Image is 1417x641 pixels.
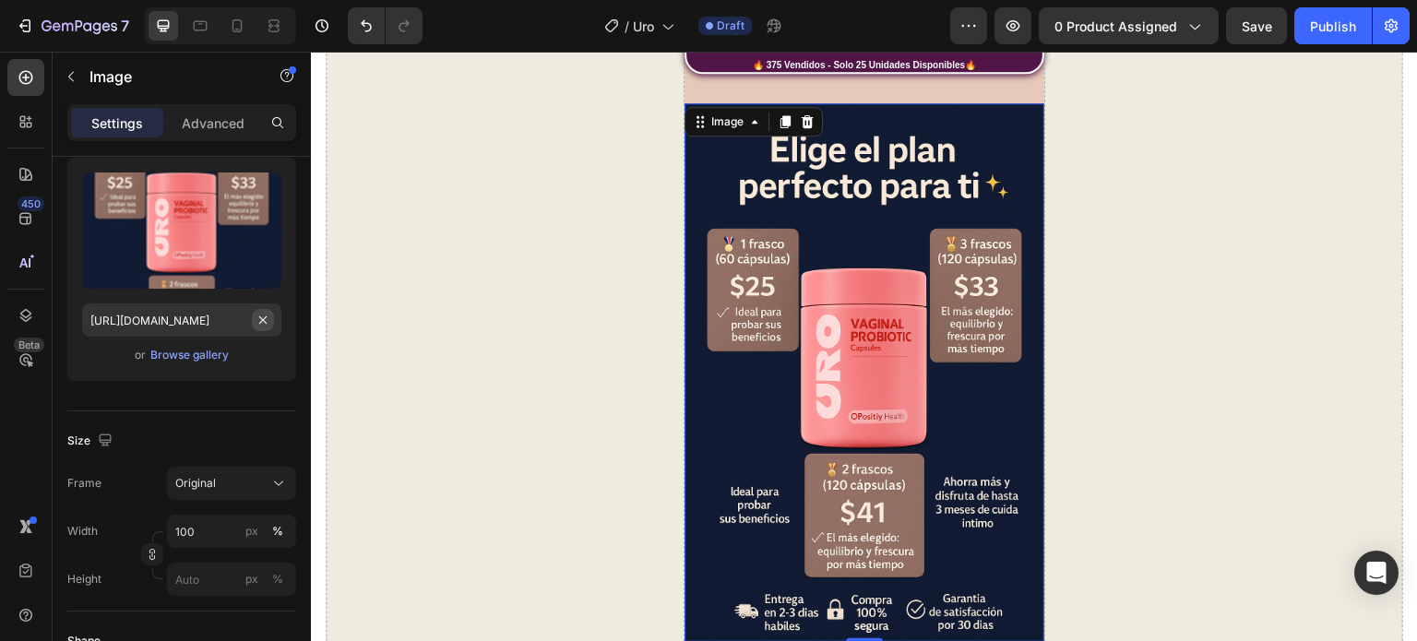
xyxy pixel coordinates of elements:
[167,515,296,548] input: px%
[633,17,654,36] span: Uro
[82,172,281,289] img: preview-image
[272,523,283,540] div: %
[397,62,436,78] div: Image
[348,7,423,44] div: Undo/Redo
[241,568,263,590] button: %
[1039,7,1219,44] button: 0 product assigned
[14,338,44,352] div: Beta
[625,17,629,36] span: /
[7,7,137,44] button: 7
[1294,7,1372,44] button: Publish
[18,196,44,211] div: 450
[717,18,744,34] span: Draft
[89,65,246,88] p: Image
[182,113,244,133] p: Advanced
[1226,7,1287,44] button: Save
[267,520,289,542] button: px
[272,571,283,588] div: %
[91,113,143,133] p: Settings
[1354,551,1399,595] div: Open Intercom Messenger
[311,52,1417,641] iframe: Design area
[67,571,101,588] label: Height
[374,52,732,590] img: URO_2.png
[150,347,229,363] div: Browse gallery
[167,467,296,500] button: Original
[1054,17,1177,36] span: 0 product assigned
[167,563,296,596] input: px%
[267,568,289,590] button: px
[1242,18,1272,34] span: Save
[67,429,116,454] div: Size
[241,520,263,542] button: %
[67,475,101,492] label: Frame
[1310,17,1356,36] div: Publish
[175,475,216,492] span: Original
[82,303,281,337] input: https://example.com/image.jpg
[135,344,146,366] span: or
[121,15,129,37] p: 7
[245,523,258,540] div: px
[67,523,98,540] label: Width
[245,571,258,588] div: px
[149,346,230,364] button: Browse gallery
